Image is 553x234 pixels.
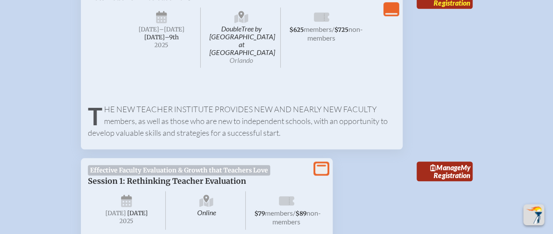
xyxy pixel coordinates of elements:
[88,176,246,186] span: Session 1: Rethinking Teacher Evaluation
[289,26,304,34] span: $625
[88,165,271,175] span: Effective Faculty Evaluation & Growth that Teachers Love
[417,162,473,182] a: ManageMy Registration
[307,25,363,42] span: non-members
[167,191,246,230] span: Online
[272,209,321,226] span: non-members
[127,210,148,217] span: [DATE]
[265,209,293,217] span: members
[525,206,543,224] img: To the top
[332,25,334,33] span: /
[130,42,194,48] span: 2025
[334,26,348,34] span: $725
[304,25,332,33] span: members
[95,218,159,224] span: 2025
[293,209,296,217] span: /
[105,210,126,217] span: [DATE]
[230,56,253,64] span: Orlando
[88,103,396,139] p: The New Teacher Institute provides new and nearly new faculty members, as well as those who are n...
[139,26,159,33] span: [DATE]
[296,210,306,217] span: $89
[430,163,460,172] span: Manage
[144,34,179,41] span: [DATE]–⁠9th
[523,204,544,225] button: Scroll Top
[202,7,281,68] span: DoubleTree by [GEOGRAPHIC_DATA] at [GEOGRAPHIC_DATA]
[254,210,265,217] span: $79
[159,26,184,33] span: –[DATE]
